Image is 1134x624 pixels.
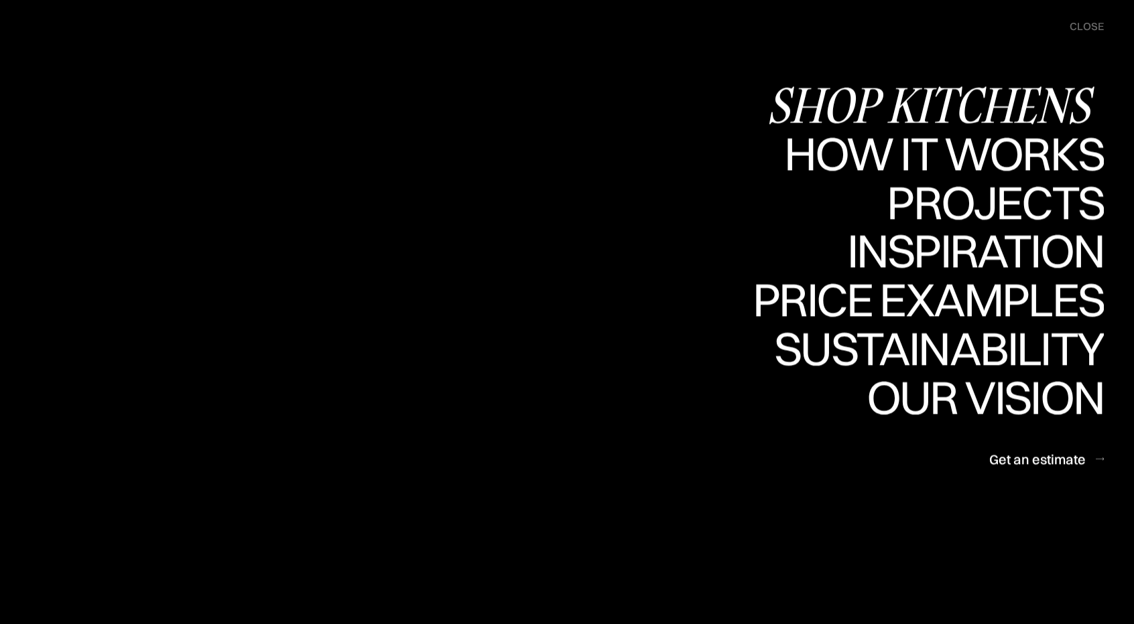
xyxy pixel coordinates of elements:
div: close [1070,19,1104,34]
a: Get an estimate [989,443,1104,475]
div: Inspiration [828,228,1104,275]
div: Sustainability [763,372,1104,418]
div: Projects [887,226,1104,272]
a: ProjectsProjects [887,179,1104,228]
div: Inspiration [828,275,1104,321]
div: menu [1056,13,1104,40]
div: Our vision [855,420,1104,467]
div: Price examples [753,323,1104,370]
div: Sustainability [763,325,1104,372]
div: Projects [887,179,1104,226]
a: Price examplesPrice examples [753,277,1104,325]
a: How it worksHow it works [781,130,1104,179]
div: Get an estimate [989,450,1086,468]
a: InspirationInspiration [828,228,1104,277]
a: SustainabilitySustainability [763,325,1104,374]
div: How it works [781,177,1104,224]
div: Price examples [753,277,1104,323]
div: Shop Kitchens [767,81,1104,128]
a: Our visionOur vision [855,374,1104,422]
div: Our vision [855,374,1104,420]
a: Shop Kitchens [767,81,1104,130]
div: How it works [781,130,1104,177]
